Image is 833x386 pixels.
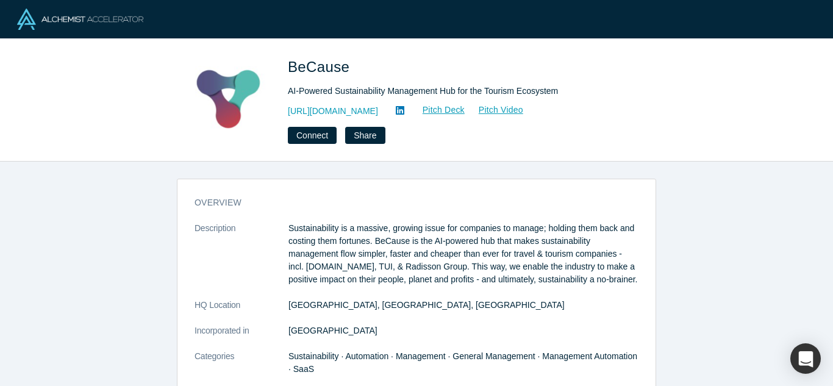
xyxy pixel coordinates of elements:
img: BeCause's Logo [185,56,271,141]
dd: [GEOGRAPHIC_DATA], [GEOGRAPHIC_DATA], [GEOGRAPHIC_DATA] [288,299,638,312]
span: BeCause [288,59,354,75]
div: AI-Powered Sustainability Management Hub for the Tourism Ecosystem [288,85,629,98]
button: Share [345,127,385,144]
a: [URL][DOMAIN_NAME] [288,105,378,118]
dd: [GEOGRAPHIC_DATA] [288,324,638,337]
dt: HQ Location [195,299,288,324]
h3: overview [195,196,621,209]
dt: Incorporated in [195,324,288,350]
dt: Description [195,222,288,299]
p: Sustainability is a massive, growing issue for companies to manage; holding them back and costing... [288,222,638,286]
a: Pitch Video [465,103,524,117]
a: Pitch Deck [409,103,465,117]
button: Connect [288,127,337,144]
img: Alchemist Logo [17,9,143,30]
span: Sustainability · Automation · Management · General Management · Management Automation · SaaS [288,351,637,374]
